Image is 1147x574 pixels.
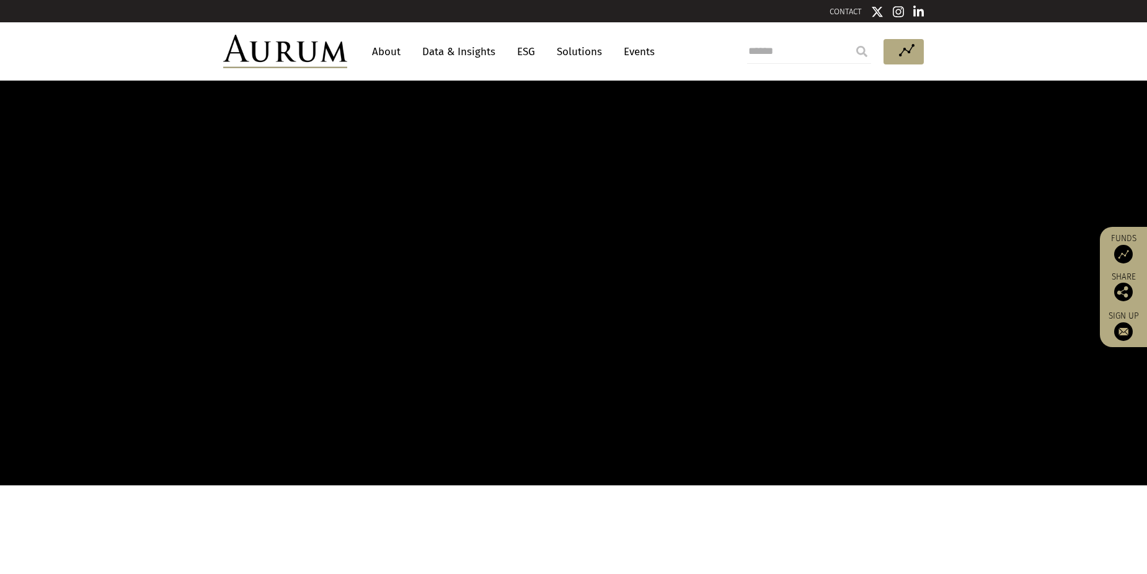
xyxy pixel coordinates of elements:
[871,6,883,18] img: Twitter icon
[893,6,904,18] img: Instagram icon
[1114,245,1133,263] img: Access Funds
[1114,322,1133,341] img: Sign up to our newsletter
[511,40,541,63] a: ESG
[1106,311,1141,341] a: Sign up
[830,7,862,16] a: CONTACT
[849,39,874,64] input: Submit
[1106,233,1141,263] a: Funds
[416,40,502,63] a: Data & Insights
[913,6,924,18] img: Linkedin icon
[366,40,407,63] a: About
[618,40,655,63] a: Events
[551,40,608,63] a: Solutions
[223,35,347,68] img: Aurum
[1114,283,1133,301] img: Share this post
[1106,273,1141,301] div: Share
